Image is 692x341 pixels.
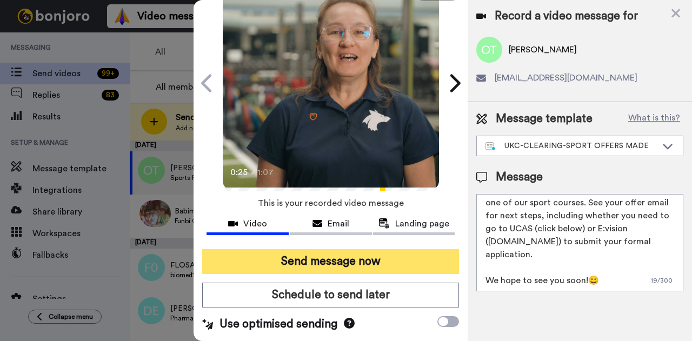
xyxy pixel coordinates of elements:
[251,166,255,179] span: /
[496,169,543,185] span: Message
[496,111,593,127] span: Message template
[230,166,249,179] span: 0:25
[258,191,404,215] span: This is your recorded video message
[476,194,683,291] textarea: Hi {first_name|there}, Congratulations on your provisional offer for one of our sport courses. Se...
[202,283,459,307] button: Schedule to send later
[257,166,276,179] span: 1:07
[495,71,637,84] span: [EMAIL_ADDRESS][DOMAIN_NAME]
[243,217,267,230] span: Video
[202,249,459,274] button: Send message now
[625,111,683,127] button: What is this?
[328,217,349,230] span: Email
[395,217,449,230] span: Landing page
[485,141,657,151] div: UKC-CLEARING-SPORT OFFERS MADE
[219,316,337,332] span: Use optimised sending
[485,142,496,151] img: nextgen-template.svg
